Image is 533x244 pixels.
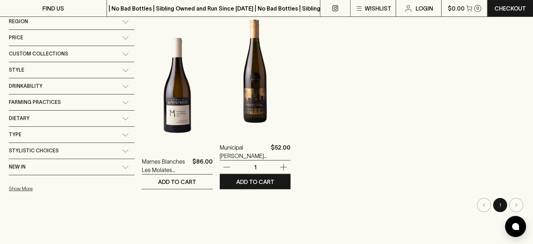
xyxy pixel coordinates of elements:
div: Drinkability [9,78,135,94]
button: Show More [9,182,101,196]
span: Custom Collections [9,50,68,58]
span: Drinkability [9,82,42,91]
p: $0.00 [448,4,465,13]
nav: pagination navigation [142,198,524,212]
button: ADD TO CART [220,174,291,189]
span: Farming Practices [9,98,61,107]
p: $86.00 [192,157,213,174]
div: New In [9,159,135,175]
p: ADD TO CART [236,178,274,186]
div: Region [9,14,135,29]
p: ADD TO CART [158,178,196,186]
div: Dietary [9,111,135,126]
div: Type [9,127,135,143]
div: Custom Collections [9,46,135,62]
p: 1 [247,163,264,171]
div: Price [9,30,135,46]
p: 0 [476,6,479,10]
p: $52.00 [271,143,291,160]
p: FIND US [42,4,64,13]
span: Type [9,130,21,139]
span: New In [9,163,26,171]
p: Checkout [494,4,526,13]
img: Marnes Blanches Les Molates Savagnin 2022 [142,24,212,147]
p: Login [415,4,433,13]
span: Style [9,66,24,74]
a: Marnes Blanches Les Molates Savagnin 2022 [142,157,189,174]
div: Farming Practices [9,94,135,110]
img: bubble-icon [512,223,519,230]
span: Stylistic Choices [9,146,59,155]
span: Price [9,33,23,42]
a: Municipal [PERSON_NAME] 2021 [220,143,268,160]
p: Wishlist [364,4,391,13]
div: Style [9,62,135,78]
span: Dietary [9,114,29,123]
div: Stylistic Choices [9,143,135,159]
button: page 1 [493,198,507,212]
button: ADD TO CART [142,174,212,189]
span: Region [9,17,28,26]
img: Municipal Flor Savagnin 2021 [220,10,291,133]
